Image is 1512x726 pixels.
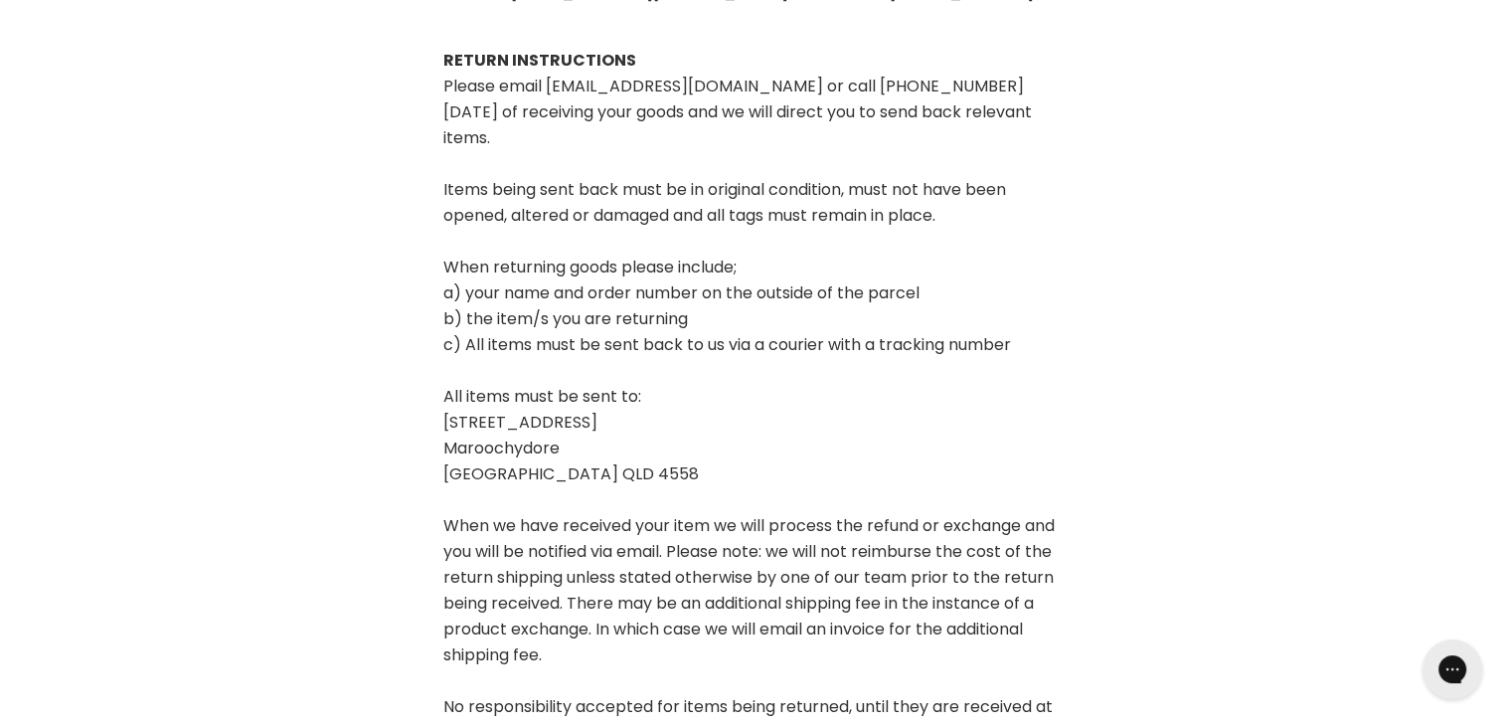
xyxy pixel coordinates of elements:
strong: RETURN INSTRUCTIONS [443,49,636,72]
span: [STREET_ADDRESS] [443,411,597,434]
span: a) your name and order number on the outside of the parcel [443,281,920,304]
span: When returning goods please include; [443,256,737,278]
iframe: Gorgias live chat messenger [1413,633,1492,706]
span: All items must be sent to: [443,385,641,408]
span: When we have received your item we will process the refund or exchange and you will be notified v... [443,514,1055,666]
span: Items being sent back must be in original condition, must not have been opened, altered or damage... [443,178,1006,227]
span: Maroochydore [GEOGRAPHIC_DATA] QLD 4558 [443,437,699,485]
span: Please email [EMAIL_ADDRESS][DOMAIN_NAME] or call [PHONE_NUMBER] [DATE] of receiving your goods a... [443,75,1032,149]
span: c) All items must be sent back to us via a courier with a tracking number [443,333,1011,356]
span: b) the item/s you are returning [443,307,688,330]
